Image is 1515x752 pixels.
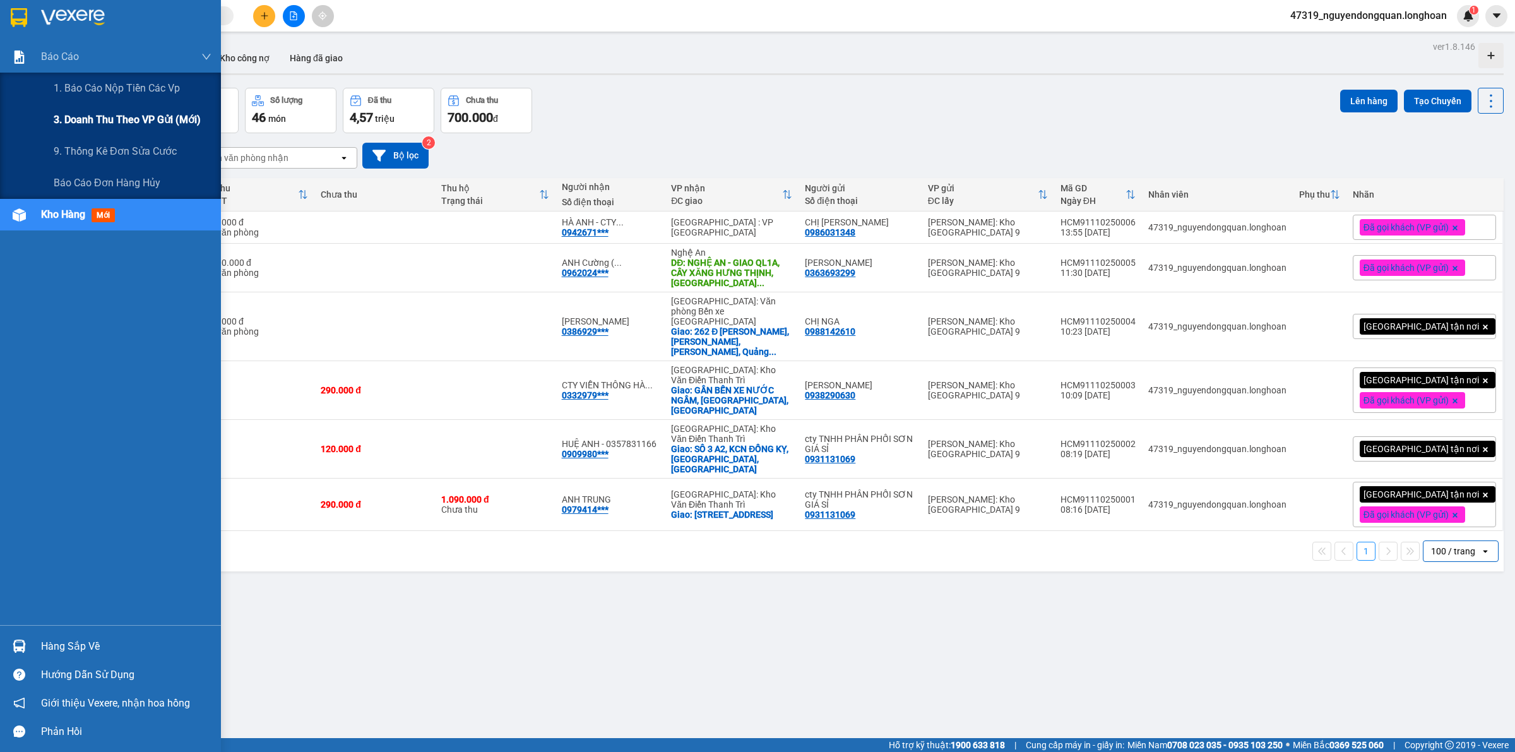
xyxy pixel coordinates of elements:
[312,5,334,27] button: aim
[1148,222,1286,232] div: 47319_nguyendongquan.longhoan
[1286,743,1290,748] span: ⚪️
[1445,741,1454,749] span: copyright
[204,217,308,227] div: 600.000 đ
[321,444,429,454] div: 120.000 đ
[1280,8,1457,23] span: 47319_nguyendongquan.longhoan
[253,5,275,27] button: plus
[1060,494,1136,504] div: HCM91110250001
[671,248,792,258] div: Nghệ An
[201,52,211,62] span: down
[41,49,79,64] span: Báo cáo
[671,183,782,193] div: VP nhận
[562,182,659,192] div: Người nhận
[928,258,1048,278] div: [PERSON_NAME]: Kho [GEOGRAPHIC_DATA] 9
[13,697,25,709] span: notification
[671,258,792,288] div: DĐ: NGHỆ AN - GIAO QL1A, CÂY XĂNG HƯNG THỊNH, TP VINH
[1293,178,1346,212] th: Toggle SortBy
[252,110,266,125] span: 46
[41,208,85,220] span: Kho hàng
[204,196,298,206] div: HTTT
[805,268,855,278] div: 0363693299
[1060,268,1136,278] div: 11:30 [DATE]
[441,494,549,515] div: Chưa thu
[1470,6,1478,15] sup: 1
[13,640,26,653] img: warehouse-icon
[1060,258,1136,268] div: HCM91110250005
[889,738,1005,752] span: Hỗ trợ kỹ thuật:
[13,725,25,737] span: message
[671,489,792,510] div: [GEOGRAPHIC_DATA]: Kho Văn Điển Thanh Trì
[1054,178,1142,212] th: Toggle SortBy
[41,665,211,684] div: Hướng dẫn sử dụng
[321,385,429,395] div: 290.000 đ
[922,178,1054,212] th: Toggle SortBy
[1060,504,1136,515] div: 08:16 [DATE]
[198,178,314,212] th: Toggle SortBy
[1167,740,1283,750] strong: 0708 023 035 - 0935 103 250
[805,196,915,206] div: Số điện thoại
[1393,738,1395,752] span: |
[1363,509,1449,520] span: Đã gọi khách (VP gửi)
[11,8,27,27] img: logo-vxr
[1060,227,1136,237] div: 13:55 [DATE]
[805,183,915,193] div: Người gửi
[671,444,792,474] div: Giao: SÔ 3 A2, KCN ĐỒNG KỴ, ĐỒNG NGUYÊN, BẮC NINH
[1148,499,1286,510] div: 47319_nguyendongquan.longhoan
[1363,262,1449,273] span: Đã gọi khách (VP gửi)
[204,316,308,326] div: 470.000 đ
[671,365,792,385] div: [GEOGRAPHIC_DATA]: Kho Văn Điển Thanh Trì
[1357,542,1375,561] button: 1
[1148,385,1286,395] div: 47319_nguyendongquan.longhoan
[1485,5,1507,27] button: caret-down
[1014,738,1016,752] span: |
[13,669,25,681] span: question-circle
[665,178,799,212] th: Toggle SortBy
[1127,738,1283,752] span: Miền Nam
[280,43,353,73] button: Hàng đã giao
[769,347,776,357] span: ...
[321,189,429,200] div: Chưa thu
[645,380,653,390] span: ...
[204,326,308,337] div: Tại văn phòng
[54,112,201,128] span: 3. Doanh Thu theo VP Gửi (mới)
[375,114,395,124] span: triệu
[1060,196,1126,206] div: Ngày ĐH
[1148,189,1286,200] div: Nhân viên
[671,196,782,206] div: ĐC giao
[1404,90,1471,112] button: Tạo Chuyến
[204,268,308,278] div: Tại văn phòng
[1363,443,1479,455] span: [GEOGRAPHIC_DATA] tận nơi
[260,11,269,20] span: plus
[1363,395,1449,406] span: Đã gọi khách (VP gửi)
[562,380,659,390] div: CTY VIỄN THÔNG HÀ NỘI
[671,217,792,237] div: [GEOGRAPHIC_DATA] : VP [GEOGRAPHIC_DATA]
[1060,439,1136,449] div: HCM91110250002
[1060,316,1136,326] div: HCM91110250004
[805,434,915,454] div: cty TNHH PHÂN PHỐI SƠN GIÁ SỈ
[204,183,298,193] div: Đã thu
[928,439,1048,459] div: [PERSON_NAME]: Kho [GEOGRAPHIC_DATA] 9
[289,11,298,20] span: file-add
[1478,43,1504,68] div: Tạo kho hàng mới
[318,11,327,20] span: aim
[614,258,622,268] span: ...
[362,143,429,169] button: Bộ lọc
[562,197,659,207] div: Số điện thoại
[562,494,659,504] div: ANH TRUNG
[671,424,792,444] div: [GEOGRAPHIC_DATA]: Kho Văn Điển Thanh Trì
[805,326,855,337] div: 0988142610
[805,489,915,510] div: cty TNHH PHÂN PHỐI SƠN GIÁ SỈ
[1363,374,1479,386] span: [GEOGRAPHIC_DATA] tận nơi
[928,494,1048,515] div: [PERSON_NAME]: Kho [GEOGRAPHIC_DATA] 9
[270,96,302,105] div: Số lượng
[422,136,435,149] sup: 2
[616,217,624,227] span: ...
[204,258,308,268] div: 3.500.000 đ
[1148,263,1286,273] div: 47319_nguyendongquan.longhoan
[1480,546,1490,556] svg: open
[805,227,855,237] div: 0986031348
[1060,449,1136,459] div: 08:19 [DATE]
[441,494,549,504] div: 1.090.000 đ
[343,88,434,133] button: Đã thu4,57 triệu
[805,217,915,227] div: CHỊ DUNG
